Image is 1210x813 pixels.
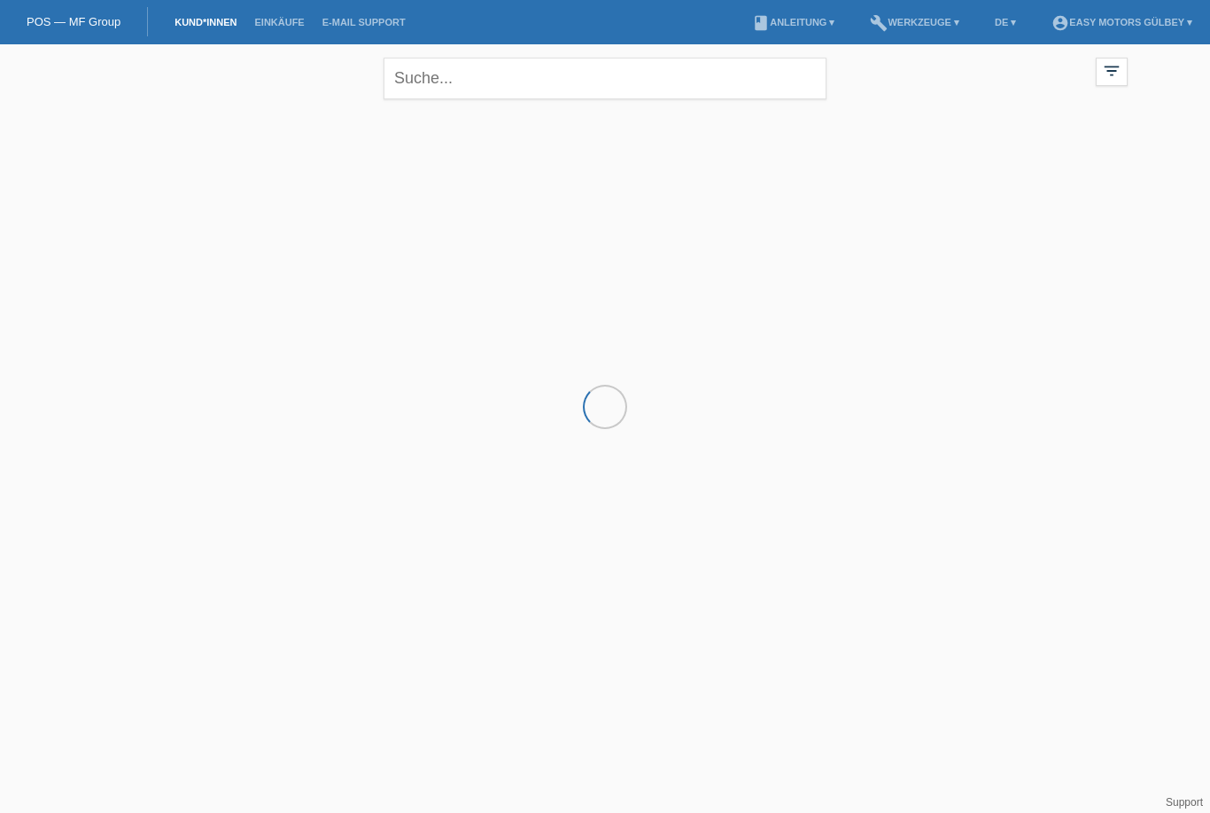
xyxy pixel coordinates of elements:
[1166,796,1203,809] a: Support
[166,17,245,27] a: Kund*innen
[1051,14,1069,32] i: account_circle
[743,17,843,27] a: bookAnleitung ▾
[986,17,1025,27] a: DE ▾
[861,17,968,27] a: buildWerkzeuge ▾
[314,17,415,27] a: E-Mail Support
[1043,17,1201,27] a: account_circleEasy Motors Gülbey ▾
[384,58,826,99] input: Suche...
[752,14,770,32] i: book
[245,17,313,27] a: Einkäufe
[27,15,120,28] a: POS — MF Group
[870,14,888,32] i: build
[1102,61,1121,81] i: filter_list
